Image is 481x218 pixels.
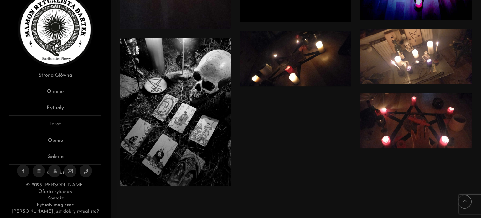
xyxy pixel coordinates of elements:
a: Strona Główna [9,72,101,83]
a: Kontakt [47,196,64,201]
a: Opinie [9,137,101,148]
a: O mnie [9,88,101,99]
a: Rytuały magiczne [37,203,74,207]
a: Tarot [9,120,101,132]
a: Rytuały [9,104,101,116]
a: [PERSON_NAME] jest dobry rytualista? [12,209,99,214]
a: Galeria [9,153,101,165]
a: Oferta rytuałów [38,189,72,194]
